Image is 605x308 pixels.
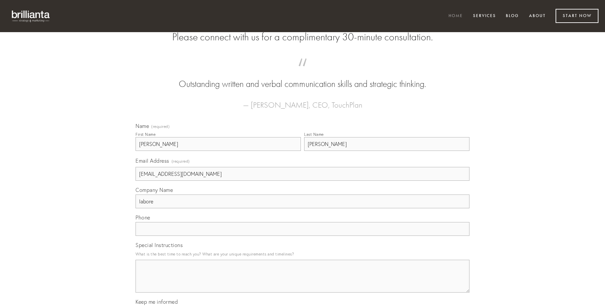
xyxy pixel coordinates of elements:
[136,123,149,129] span: Name
[151,125,170,129] span: (required)
[146,91,459,112] figcaption: — [PERSON_NAME], CEO, TouchPlan
[136,214,150,221] span: Phone
[146,65,459,78] span: “
[469,11,500,22] a: Services
[136,187,173,193] span: Company Name
[556,9,598,23] a: Start Now
[304,132,324,137] div: Last Name
[146,65,459,91] blockquote: Outstanding written and verbal communication skills and strategic thinking.
[136,31,469,43] h2: Please connect with us for a complimentary 30-minute consultation.
[525,11,550,22] a: About
[7,7,56,26] img: brillianta - research, strategy, marketing
[136,250,469,258] p: What is the best time to reach you? What are your unique requirements and timelines?
[444,11,467,22] a: Home
[136,132,156,137] div: First Name
[136,298,178,305] span: Keep me informed
[136,242,183,248] span: Special Instructions
[502,11,523,22] a: Blog
[172,157,190,166] span: (required)
[136,157,169,164] span: Email Address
